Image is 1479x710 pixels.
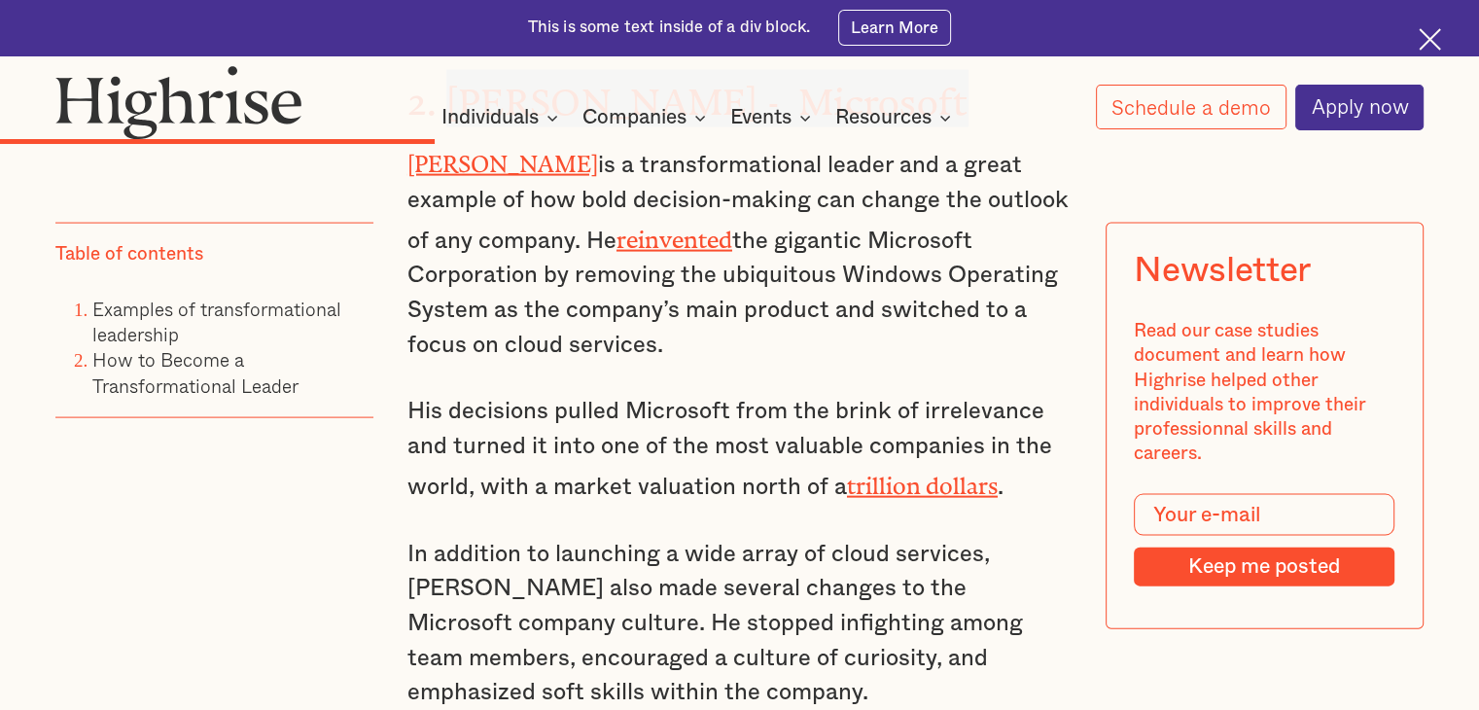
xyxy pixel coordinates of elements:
[1135,494,1395,586] form: Modal Form
[92,345,299,399] a: How to Become a Transformational Leader
[407,151,598,165] a: [PERSON_NAME]
[847,473,998,487] a: trillion dollars
[1135,319,1395,467] div: Read our case studies document and learn how Highrise helped other individuals to improve their p...
[1295,85,1424,130] a: Apply now
[582,106,687,129] div: Companies
[407,395,1072,505] p: His decisions pulled Microsoft from the brink of irrelevance and turned it into one of the most v...
[1096,85,1286,129] a: Schedule a demo
[835,106,957,129] div: Resources
[582,106,712,129] div: Companies
[730,106,817,129] div: Events
[1135,251,1311,291] div: Newsletter
[92,294,341,347] a: Examples of transformational leadership
[528,17,811,39] div: This is some text inside of a div block.
[1419,28,1441,51] img: Cross icon
[1135,547,1395,586] input: Keep me posted
[441,106,564,129] div: Individuals
[55,241,203,266] div: Table of contents
[55,65,302,140] img: Highrise logo
[407,143,1072,363] p: is a transformational leader and a great example of how bold decision-making can change the outlo...
[835,106,932,129] div: Resources
[616,227,732,241] a: reinvented
[441,106,539,129] div: Individuals
[730,106,792,129] div: Events
[838,10,952,45] a: Learn More
[1135,494,1395,536] input: Your e-mail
